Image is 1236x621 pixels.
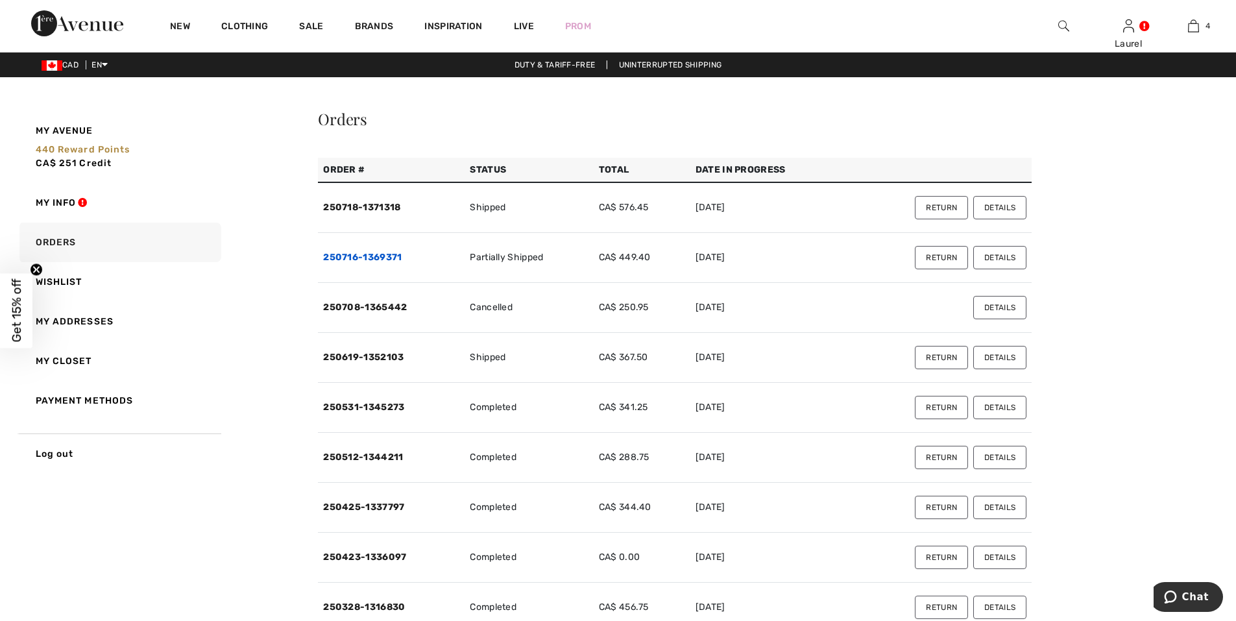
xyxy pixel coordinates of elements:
[465,333,593,383] td: Shipped
[323,552,406,563] a: 250423-1336097
[1154,582,1223,615] iframe: Opens a widget where you can chat to one of our agents
[424,21,482,34] span: Inspiration
[514,19,534,33] a: Live
[17,302,221,341] a: My Addresses
[1123,18,1134,34] img: My Info
[973,346,1026,369] button: Details
[17,433,221,474] a: Log out
[31,10,123,36] img: 1ère Avenue
[42,60,84,69] span: CAD
[323,402,404,413] a: 250531-1345273
[1161,18,1225,34] a: 4
[17,223,221,262] a: Orders
[690,233,845,283] td: [DATE]
[36,158,112,169] span: CA$ 251 Credit
[973,396,1026,419] button: Details
[594,383,690,433] td: CA$ 341.25
[318,111,1032,127] div: Orders
[36,124,93,138] span: My Avenue
[915,246,968,269] button: Return
[36,144,130,155] span: 440 Reward points
[915,346,968,369] button: Return
[690,383,845,433] td: [DATE]
[465,483,593,533] td: Completed
[318,158,465,182] th: Order #
[170,21,190,34] a: New
[973,446,1026,469] button: Details
[1123,19,1134,32] a: Sign In
[221,21,268,34] a: Clothing
[973,596,1026,619] button: Details
[323,452,403,463] a: 250512-1344211
[690,283,845,333] td: [DATE]
[299,21,323,34] a: Sale
[915,496,968,519] button: Return
[690,433,845,483] td: [DATE]
[973,296,1026,319] button: Details
[465,182,593,233] td: Shipped
[594,158,690,182] th: Total
[594,533,690,583] td: CA$ 0.00
[1206,20,1210,32] span: 4
[323,202,400,213] a: 250718-1371318
[594,182,690,233] td: CA$ 576.45
[1058,18,1069,34] img: search the website
[973,196,1026,219] button: Details
[465,283,593,333] td: Cancelled
[465,433,593,483] td: Completed
[17,183,221,223] a: My Info
[690,333,845,383] td: [DATE]
[323,352,404,363] a: 250619-1352103
[565,19,591,33] a: Prom
[594,233,690,283] td: CA$ 449.40
[594,433,690,483] td: CA$ 288.75
[973,496,1026,519] button: Details
[323,252,402,263] a: 250716-1369371
[465,383,593,433] td: Completed
[9,279,24,343] span: Get 15% off
[42,60,62,71] img: Canadian Dollar
[915,446,968,469] button: Return
[690,533,845,583] td: [DATE]
[1188,18,1199,34] img: My Bag
[91,60,108,69] span: EN
[594,333,690,383] td: CA$ 367.50
[465,533,593,583] td: Completed
[17,341,221,381] a: My Closet
[323,602,405,613] a: 250328-1316830
[915,196,968,219] button: Return
[465,233,593,283] td: Partially Shipped
[973,546,1026,569] button: Details
[465,158,593,182] th: Status
[915,596,968,619] button: Return
[1097,37,1160,51] div: Laurel
[594,483,690,533] td: CA$ 344.40
[915,546,968,569] button: Return
[594,283,690,333] td: CA$ 250.95
[915,396,968,419] button: Return
[355,21,394,34] a: Brands
[323,302,407,313] a: 250708-1365442
[17,381,221,420] a: Payment Methods
[30,263,43,276] button: Close teaser
[690,483,845,533] td: [DATE]
[323,502,404,513] a: 250425-1337797
[973,246,1026,269] button: Details
[690,182,845,233] td: [DATE]
[17,262,221,302] a: Wishlist
[690,158,845,182] th: Date in Progress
